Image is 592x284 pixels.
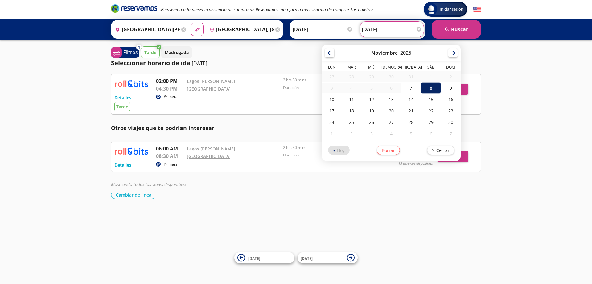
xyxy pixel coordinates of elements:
div: 13-Nov-25 [381,94,401,105]
p: 06:00 AM [156,145,184,152]
div: 10-Nov-25 [322,94,342,105]
div: 07-Nov-25 [401,82,421,94]
div: 25-Nov-25 [342,117,362,128]
div: 12-Nov-25 [362,94,381,105]
th: Domingo [441,65,461,71]
span: [DATE] [301,256,313,261]
a: Brand Logo [111,4,157,15]
p: Primera [164,162,178,167]
div: 30-Nov-25 [441,117,461,128]
div: 06-Nov-25 [381,83,401,93]
button: Hoy [328,146,350,155]
span: [DATE] [248,256,260,261]
input: Opcional [362,22,422,37]
div: 2025 [400,49,411,56]
div: 24-Nov-25 [322,117,342,128]
div: 04-Nov-25 [342,83,362,93]
span: Iniciar sesión [437,6,466,12]
button: [DATE] [234,252,294,263]
p: 08:30 AM [156,152,184,160]
div: 06-Dic-25 [421,128,441,139]
th: Martes [342,65,362,71]
div: 11-Nov-25 [342,94,362,105]
button: [DATE] [298,252,358,263]
div: 27-Nov-25 [381,117,401,128]
div: 16-Nov-25 [441,94,461,105]
p: Duración [283,85,376,91]
div: 20-Nov-25 [381,105,401,117]
i: Brand Logo [111,4,157,13]
p: 2 hrs 30 mins [283,77,376,83]
p: 04:30 PM [156,85,184,92]
p: 02:00 PM [156,77,184,85]
a: [GEOGRAPHIC_DATA] [187,153,231,159]
div: 29-Nov-25 [421,117,441,128]
div: 15-Nov-25 [421,94,441,105]
div: 02-Dic-25 [342,128,362,139]
div: 07-Dic-25 [441,128,461,139]
div: Noviembre [371,49,398,56]
a: Lagos [PERSON_NAME] [187,146,235,152]
p: Otros viajes que te podrían interesar [111,124,481,132]
button: Detalles [114,162,131,168]
input: Elegir Fecha [293,22,353,37]
a: Lagos [PERSON_NAME] [187,78,235,84]
div: 05-Dic-25 [401,128,421,139]
p: Duración [283,152,376,158]
th: Sábado [421,65,441,71]
div: 03-Nov-25 [322,83,342,93]
button: English [473,6,481,13]
p: Tarde [144,49,156,56]
div: 17-Nov-25 [322,105,342,117]
th: Miércoles [362,65,381,71]
em: Mostrando todos los viajes disponibles [111,181,186,187]
img: RESERVAMOS [114,77,148,90]
div: 26-Nov-25 [362,117,381,128]
div: 01-Dic-25 [322,128,342,139]
div: 02-Nov-25 [441,71,461,82]
span: Tarde [116,104,128,110]
p: [DATE] [192,60,207,67]
div: 08-Nov-25 [421,82,441,94]
button: Tarde [141,46,160,58]
button: Borrar [377,146,400,155]
input: Buscar Origen [113,22,180,37]
th: Lunes [322,65,342,71]
em: ¡Bienvenido a la nueva experiencia de compra de Reservamos, una forma más sencilla de comprar tus... [160,6,373,12]
th: Viernes [401,65,421,71]
div: 05-Nov-25 [362,83,381,93]
div: 21-Nov-25 [401,105,421,117]
button: Cerrar [427,146,454,155]
p: Seleccionar horario de ida [111,58,190,68]
div: 09-Nov-25 [441,82,461,94]
p: Primera [164,94,178,100]
div: 18-Nov-25 [342,105,362,117]
p: Filtros [123,49,138,56]
div: 22-Nov-25 [421,105,441,117]
div: 01-Nov-25 [421,71,441,82]
button: Buscar [432,20,481,39]
div: 28-Oct-25 [342,71,362,82]
div: 23-Nov-25 [441,105,461,117]
div: 19-Nov-25 [362,105,381,117]
input: Buscar Destino [207,22,274,37]
th: Jueves [381,65,401,71]
div: 30-Oct-25 [381,71,401,82]
div: 03-Dic-25 [362,128,381,139]
div: 29-Oct-25 [362,71,381,82]
a: [GEOGRAPHIC_DATA] [187,86,231,92]
button: Madrugada [161,46,192,58]
p: Madrugada [165,49,189,56]
p: 13 asientos disponibles [398,161,433,166]
img: RESERVAMOS [114,145,148,157]
div: 31-Oct-25 [401,71,421,82]
button: Detalles [114,94,131,101]
p: 2 hrs 30 mins [283,145,376,150]
div: 28-Nov-25 [401,117,421,128]
button: Cambiar de línea [111,191,156,199]
div: 27-Oct-25 [322,71,342,82]
div: 14-Nov-25 [401,94,421,105]
div: 04-Dic-25 [381,128,401,139]
button: 1Filtros [111,47,139,58]
span: 1 [138,45,140,50]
